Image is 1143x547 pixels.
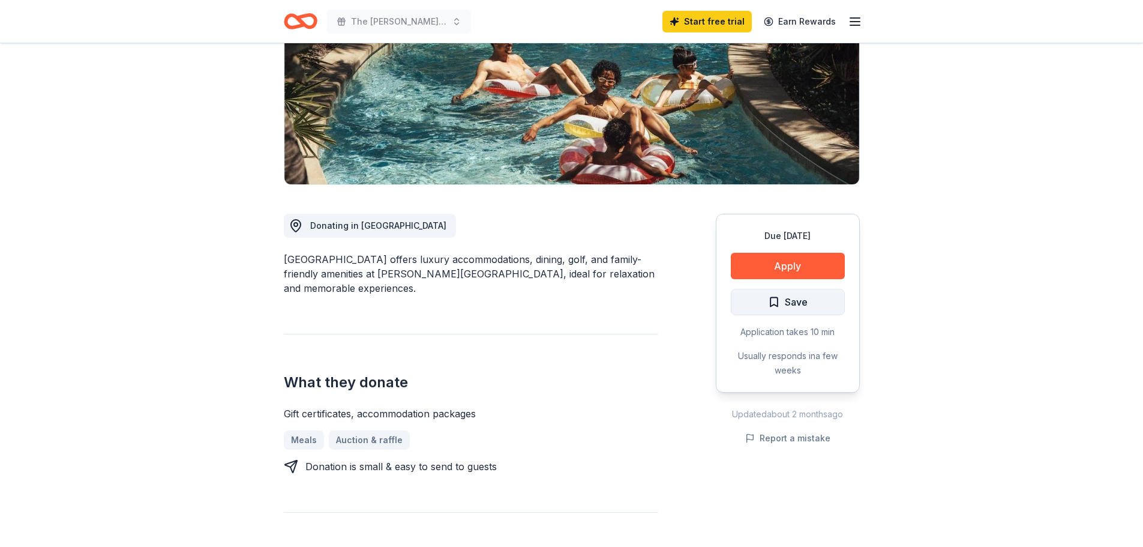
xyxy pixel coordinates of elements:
a: Auction & raffle [329,431,410,450]
span: Donating in [GEOGRAPHIC_DATA] [310,220,446,231]
button: Apply [731,253,845,279]
div: Due [DATE] [731,229,845,243]
h2: What they donate [284,373,658,392]
a: Meals [284,431,324,450]
span: Save [785,294,808,310]
a: Home [284,7,317,35]
div: Gift certificates, accommodation packages [284,406,658,421]
span: The [PERSON_NAME] Home 7th Annual "Enchanting Masquerade" Gala [351,14,447,29]
button: The [PERSON_NAME] Home 7th Annual "Enchanting Masquerade" Gala [327,10,471,34]
div: Usually responds in a few weeks [731,349,845,378]
div: [GEOGRAPHIC_DATA] offers luxury accommodations, dining, golf, and family-friendly amenities at [P... [284,252,658,295]
div: Donation is small & easy to send to guests [305,459,497,474]
button: Save [731,289,845,315]
a: Earn Rewards [757,11,843,32]
a: Start free trial [662,11,752,32]
div: Updated about 2 months ago [716,407,860,422]
div: Application takes 10 min [731,325,845,339]
button: Report a mistake [745,431,830,446]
